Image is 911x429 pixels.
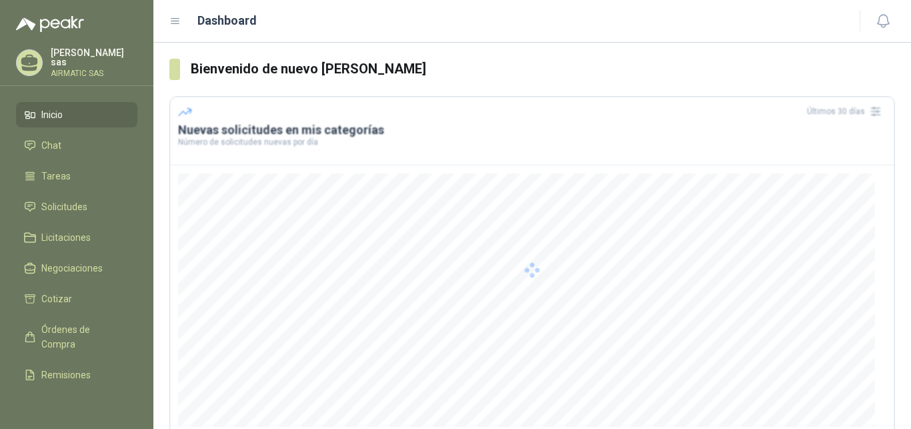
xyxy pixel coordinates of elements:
[41,368,91,382] span: Remisiones
[51,48,137,67] p: [PERSON_NAME] sas
[41,261,103,276] span: Negociaciones
[16,225,137,250] a: Licitaciones
[41,107,63,122] span: Inicio
[41,230,91,245] span: Licitaciones
[51,69,137,77] p: AIRMATIC SAS
[41,292,72,306] span: Cotizar
[41,199,87,214] span: Solicitudes
[16,16,84,32] img: Logo peakr
[41,169,71,183] span: Tareas
[16,393,137,418] a: Configuración
[197,11,257,30] h1: Dashboard
[16,163,137,189] a: Tareas
[41,138,61,153] span: Chat
[16,286,137,312] a: Cotizar
[16,102,137,127] a: Inicio
[191,59,895,79] h3: Bienvenido de nuevo [PERSON_NAME]
[16,256,137,281] a: Negociaciones
[16,133,137,158] a: Chat
[16,194,137,220] a: Solicitudes
[41,322,125,352] span: Órdenes de Compra
[16,317,137,357] a: Órdenes de Compra
[16,362,137,388] a: Remisiones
